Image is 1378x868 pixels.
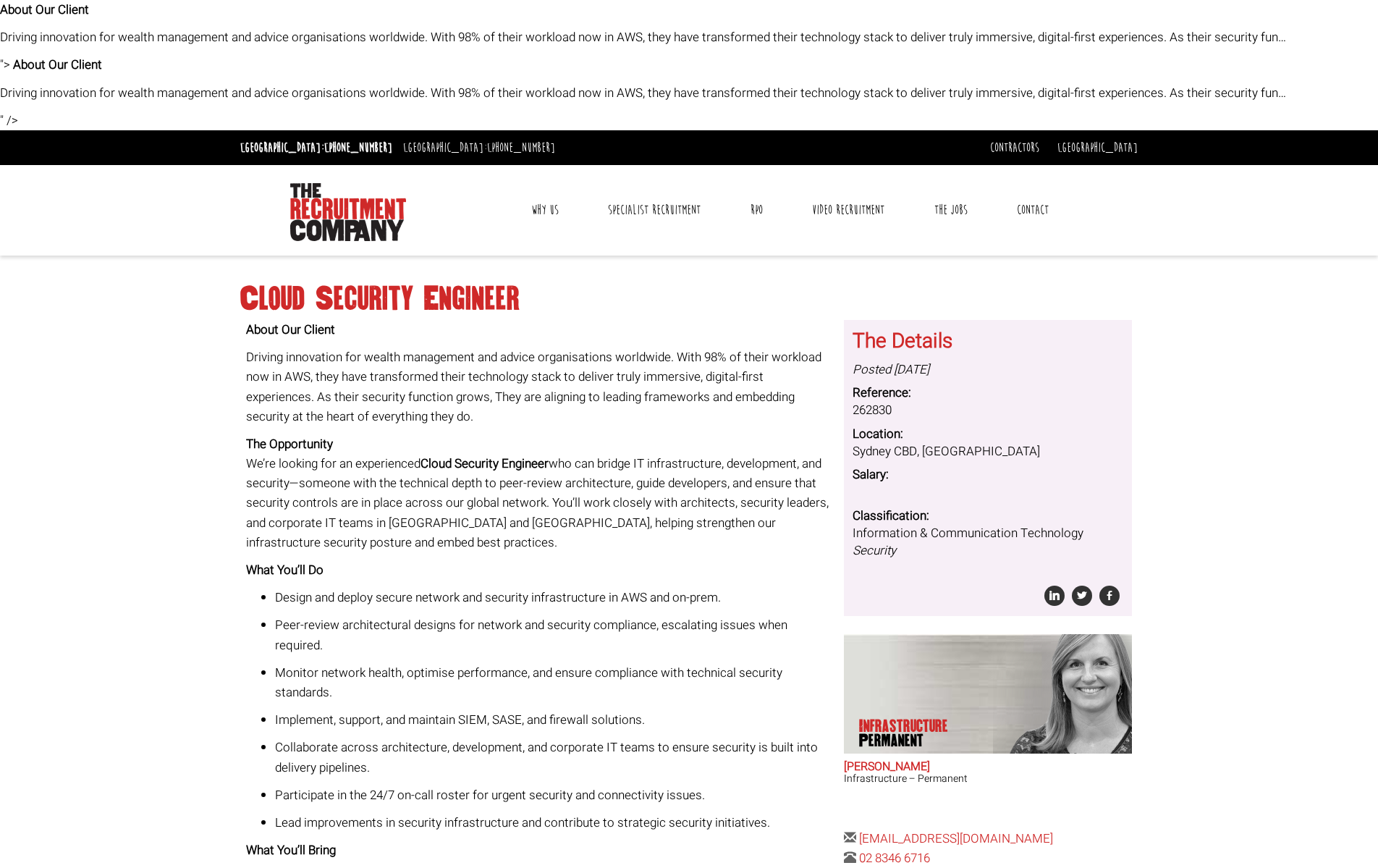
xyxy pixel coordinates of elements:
p: Design and deploy secure network and security infrastructure in AWS and on-prem. [275,588,834,607]
h3: Infrastructure – Permanent [844,773,1132,784]
strong: The Opportunity [246,435,333,453]
dt: Salary: [853,466,1123,484]
a: Video Recruitment [801,192,895,228]
a: RPO [740,192,774,228]
a: [GEOGRAPHIC_DATA] [1057,140,1138,156]
a: Contractors [990,140,1039,156]
strong: Cloud Security Engineer [420,455,549,473]
a: The Jobs [923,192,978,228]
p: Monitor network health, optimise performance, and ensure compliance with technical security stand... [275,663,834,702]
strong: About Our Client [246,321,335,339]
a: Contact [1006,192,1060,228]
i: Security [853,542,896,560]
dd: Sydney CBD, [GEOGRAPHIC_DATA] [853,443,1123,460]
a: Why Us [520,192,570,228]
p: Implement, support, and maintain SIEM, SASE, and firewall solutions. [275,710,834,730]
p: Driving innovation for wealth management and advice organisations worldwide. With 98% of their wo... [246,347,834,426]
p: We’re looking for an experienced who can bridge IT infrastructure, development, and security—some... [246,434,834,552]
dt: Location: [853,426,1123,443]
dd: 262830 [853,402,1123,419]
p: Participate in the 24/7 on-call roster for urgent security and connectivity issues. [275,785,834,805]
h3: The Details [853,331,1123,353]
a: Specialist Recruitment [597,192,711,228]
a: [EMAIL_ADDRESS][DOMAIN_NAME] [859,830,1053,848]
span: Permanent [859,733,944,748]
a: 02 8346 6716 [859,849,930,867]
h1: Cloud Security Engineer [240,286,1138,312]
strong: What You’ll Do [246,561,324,579]
p: Lead improvements in security infrastructure and contribute to strategic security initiatives. [275,813,834,833]
strong: About Our Client [13,56,102,74]
li: [GEOGRAPHIC_DATA]: [237,136,396,159]
strong: What You’ll Bring [246,841,336,859]
dd: Information & Communication Technology [853,525,1123,560]
img: The Recruitment Company [290,183,406,241]
a: [PHONE_NUMBER] [324,140,392,156]
img: Amanda Evans's Our Infrastructure Permanent [993,634,1132,754]
li: [GEOGRAPHIC_DATA]: [400,136,559,159]
dt: Reference: [853,384,1123,402]
a: [PHONE_NUMBER] [487,140,555,156]
i: Posted [DATE] [853,361,929,379]
p: Infrastructure [859,719,944,748]
h2: [PERSON_NAME] [844,761,1132,774]
p: Collaborate across architecture, development, and corporate IT teams to ensure security is built ... [275,738,834,777]
p: Peer-review architectural designs for network and security compliance, escalating issues when req... [275,615,834,654]
dt: Classification: [853,507,1123,525]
